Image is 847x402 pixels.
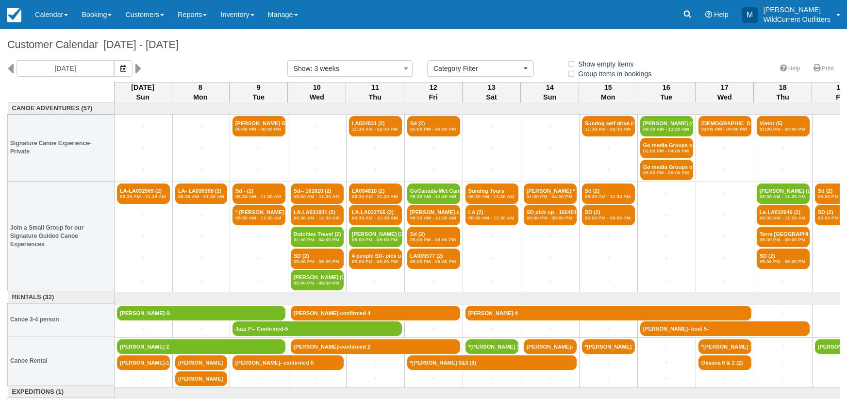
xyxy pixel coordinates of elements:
[291,249,344,269] a: SD (2)05:00 PM - 08:00 PM
[352,215,399,221] em: 08:30 AM - 11:30 AM
[117,275,170,285] a: +
[582,143,635,153] a: +
[291,306,460,320] a: [PERSON_NAME]-confirmed 4
[465,184,518,204] a: Sundog Tours08:30 AM - 11:30 AM
[757,249,810,269] a: SD (2)05:00 PM - 08:00 PM
[175,253,227,264] a: +
[233,165,285,175] a: +
[640,116,693,136] a: [PERSON_NAME] (4)08:30 AM - 11:30 AM
[465,205,518,225] a: LA (2)08:30 AM - 11:30 AM
[582,324,635,334] a: +
[407,373,460,384] a: +
[465,306,751,320] a: [PERSON_NAME]-4
[465,232,518,242] a: +
[291,339,460,354] a: [PERSON_NAME]-confirmed 2
[698,188,751,199] a: +
[698,116,751,136] a: [DEMOGRAPHIC_DATA][PERSON_NAME] (2)01:00 PM - 04:00 PM
[175,121,227,132] a: +
[349,184,402,204] a: LA034810 (2)08:30 AM - 11:30 AM
[524,275,577,285] a: +
[582,184,635,204] a: Sd (2)08:30 AM - 11:30 AM
[757,165,810,175] a: +
[291,205,344,225] a: LA-LA031931 (2)08:30 AM - 11:30 AM
[8,181,115,291] th: Join a Small Group for our Signature Guided Canoe Experiences
[582,275,635,285] a: +
[291,270,344,290] a: [PERSON_NAME] (2)05:00 PM - 08:00 PM
[524,339,577,354] a: [PERSON_NAME]-
[117,121,170,132] a: +
[346,82,404,102] th: 11 Thu
[567,70,659,77] span: Group items in bookings
[567,60,641,67] span: Show empty items
[407,143,460,153] a: +
[468,215,515,221] em: 08:30 AM - 11:30 AM
[8,303,115,336] th: Canoe 3-4 person
[757,342,810,352] a: +
[524,324,577,334] a: +
[524,373,577,384] a: +
[8,115,115,181] th: Signature Canoe Experience- Private
[117,339,285,354] a: [PERSON_NAME] 2
[233,275,285,285] a: +
[582,358,635,368] a: +
[582,339,635,354] a: *[PERSON_NAME] 1
[235,194,282,200] em: 08:30 AM - 11:30 AM
[288,82,346,102] th: 10 Wed
[175,210,227,220] a: +
[291,184,344,204] a: Sd-- 161810 (2)08:30 AM - 11:30 AM
[294,237,341,243] em: 01:00 PM - 04:00 PM
[178,194,224,200] em: 08:30 AM - 11:30 AM
[349,227,402,247] a: [PERSON_NAME] (2)05:00 PM - 08:00 PM
[465,324,518,334] a: +
[465,373,518,384] a: +
[410,259,457,265] em: 05:00 PM - 08:00 PM
[582,232,635,242] a: +
[291,373,344,384] a: +
[175,184,227,204] a: LA- LA036368 (2)08:30 AM - 11:30 AM
[742,7,758,23] div: M
[352,194,399,200] em: 08:30 AM - 11:30 AM
[640,321,810,336] a: [PERSON_NAME]- boat 5-
[465,165,518,175] a: +
[567,67,658,81] label: Group items in bookings
[640,160,693,180] a: Go media Groups of 1 (4)05:00 PM - 08:00 PM
[410,215,457,221] em: 08:30 AM - 11:30 AM
[640,275,693,285] a: +
[527,194,574,200] em: 01:00 PM - 04:00 PM
[640,373,693,384] a: +
[175,143,227,153] a: +
[117,306,285,320] a: [PERSON_NAME]-0-
[465,143,518,153] a: +
[233,355,344,370] a: [PERSON_NAME]- confirmed 0
[349,143,402,153] a: +
[98,38,179,50] span: [DATE] - [DATE]
[407,116,460,136] a: Sd (2)05:00 PM - 08:00 PM
[808,62,840,76] a: Print
[230,82,288,102] th: 9 Tue
[757,227,810,247] a: Terra [GEOGRAPHIC_DATA]- Naïma (2)05:00 PM - 08:00 PM
[698,275,751,285] a: +
[410,237,457,243] em: 05:00 PM - 08:00 PM
[582,116,635,136] a: Sundog self drive (4)11:30 AM - 02:30 PM
[757,205,810,225] a: La-LA032646 (2)08:30 AM - 11:30 AM
[764,5,830,15] p: [PERSON_NAME]
[465,339,518,354] a: *[PERSON_NAME] 1
[640,358,693,368] a: +
[349,249,402,269] a: 4 people SD- pick up (3)05:00 PM - 08:00 PM
[291,165,344,175] a: +
[287,60,413,77] button: Show: 3 weeks
[760,215,807,221] em: 08:30 AM - 11:30 AM
[705,11,712,18] i: Help
[7,8,21,22] img: checkfront-main-nav-mini-logo.png
[291,121,344,132] a: +
[235,215,282,221] em: 08:30 AM - 11:30 AM
[117,143,170,153] a: +
[349,373,402,384] a: +
[352,237,399,243] em: 05:00 PM - 08:00 PM
[117,232,170,242] a: +
[698,373,751,384] a: +
[521,82,579,102] th: 14 Sun
[233,321,402,336] a: Jazz P-- Confirmed-5
[233,143,285,153] a: +
[757,116,810,136] a: Viator (5)01:00 PM - 04:00 PM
